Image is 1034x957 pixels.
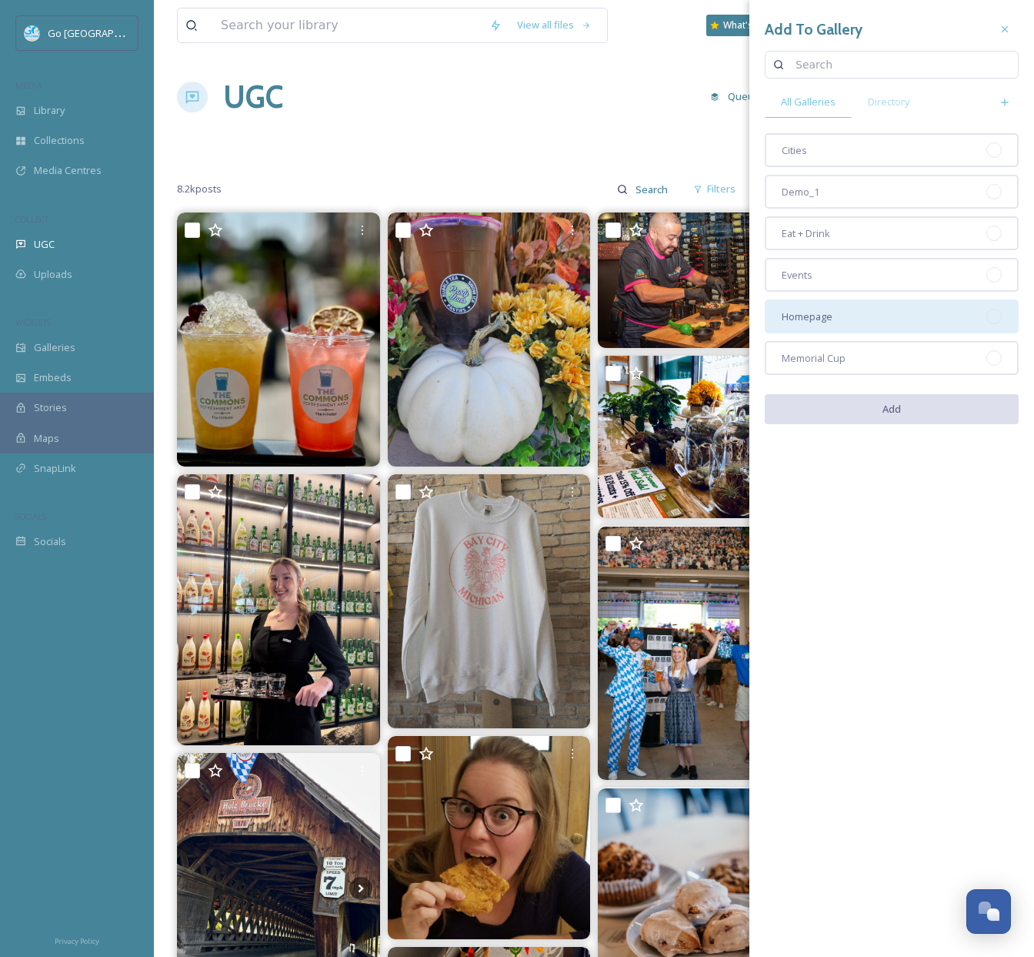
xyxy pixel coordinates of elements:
img: 🍂✨ Fall is almost here, time to get cozy! ✨🍂 Stay warm in style with a Golden Gallery sweatshirt.... [388,474,591,728]
span: Privacy Policy [55,936,99,946]
input: Search [628,174,678,205]
a: Privacy Policy [55,931,99,949]
span: Uploads [34,267,72,282]
a: Queued [702,82,782,112]
span: Events [782,268,812,283]
img: Sunny days and refreshing sips go hand in hand. Pick up a delicious Grab & Go drink from ONe eigh... [177,212,380,466]
span: Library [34,103,65,118]
span: Stories [34,400,67,415]
span: Eat + Drink [782,226,830,241]
span: Collections [34,133,85,148]
img: Say schnitzel! #shitdaradoes #foodie #frankenmuth [388,736,591,939]
img: 🎉 Join us TODAY from 5PM–8PM for our first exclusive event at Mi Pot! ✨ Live music, delicious foo... [177,474,380,745]
img: Shop end of summer deals now 💚 All plants, accessories, plant bar items, terrariums, macramé, and... [598,356,801,518]
span: Media Centres [34,163,102,178]
span: WIDGETS [15,316,51,328]
span: 8.2k posts [177,182,222,196]
span: COLLECT [15,213,48,225]
span: Maps [34,431,59,446]
a: What's New [706,15,783,36]
span: Filters [707,182,735,196]
span: SnapLink [34,461,76,476]
img: GoGreatLogo_MISkies_RegionalTrails%20%281%29.png [25,25,40,41]
h3: Add To Gallery [765,18,862,41]
span: Memorial Cup [782,351,846,366]
span: SOCIALS [15,510,46,522]
button: Open Chat [966,889,1011,934]
span: Galleries [34,340,75,355]
a: UGC [223,74,283,120]
button: Add [765,394,1019,424]
span: Demo_1 [782,185,819,199]
span: Go [GEOGRAPHIC_DATA] [48,25,162,40]
button: Queued [702,82,774,112]
span: Socials [34,534,66,549]
img: We're hiring! Call, email, or submit an inquiry today to learn more! [598,212,801,348]
input: Search [788,49,1010,80]
span: Cities [782,143,807,158]
span: All Galleries [781,95,836,109]
span: Homepage [782,310,832,324]
span: Embeds [34,370,72,385]
input: Search your library [213,8,482,42]
a: View all files [509,10,599,40]
span: Directory [868,95,909,109]
img: 🎃 Sip smart this fall! 🎃 We now have sugar-free pumpkin tea — cozy, flavorful, and guilt-free. Wa... [388,212,591,466]
span: UGC [34,237,55,252]
img: Willkommen to the only officially sanctioned Oktoberfest outside of Munich! 🍻 Celebrate Frankenmu... [598,527,801,780]
span: MEDIA [15,79,42,91]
